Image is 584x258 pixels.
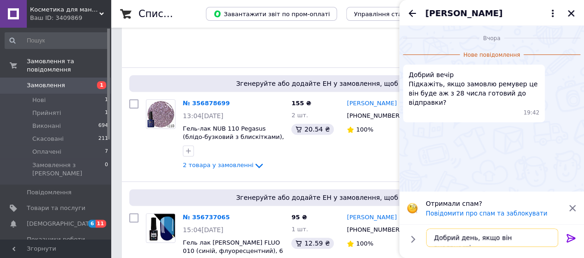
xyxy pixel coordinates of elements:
span: Добрий вечір Підкажіть, якщо замовлю ремувер це він буде аж з 28 числа готовий до відправки? [409,70,539,107]
span: 0 [105,161,108,178]
span: Прийняті [32,109,61,117]
span: Згенеруйте або додайте ЕН у замовлення, щоб отримати оплату [133,79,562,88]
span: 2 товара у замовленні [183,162,253,168]
img: Фото товару [146,214,175,242]
span: 15:04[DATE] [183,226,223,234]
span: 1 шт. [291,226,308,233]
span: Замовлення та повідомлення [27,57,111,74]
span: Замовлення [27,81,65,90]
button: Завантажити звіт по пром-оплаті [206,7,337,21]
div: Ваш ID: 3409869 [30,14,111,22]
span: Повідомлення [27,188,72,197]
span: [PHONE_NUMBER] [347,226,402,233]
button: Управління статусами [346,7,432,21]
span: 95 ₴ [291,214,307,221]
span: 11 [96,220,106,228]
span: 100% [356,240,373,247]
div: 12.59 ₴ [291,238,333,249]
button: Назад [407,8,418,19]
span: 2 шт. [291,112,308,119]
span: Завантажити звіт по пром-оплаті [213,10,330,18]
p: Отримали спам? [426,199,563,208]
button: [PERSON_NAME] [425,7,558,19]
span: 155 ₴ [291,100,311,107]
span: [PERSON_NAME] [425,7,502,19]
img: Фото товару [146,100,175,128]
a: Фото товару [146,213,175,243]
h1: Список замовлень [138,8,232,19]
div: 20.54 ₴ [291,124,333,135]
span: 13:04[DATE] [183,112,223,120]
span: [PHONE_NUMBER] [347,112,402,119]
a: [PERSON_NAME] [347,213,397,222]
span: Товари та послуги [27,204,85,212]
a: Гель-лак NUB 110 Pegasus (блідо-бузковий з блискітками), 8 мл [183,125,284,149]
a: № 356878699 [183,100,230,107]
a: Фото товару [146,99,175,129]
span: 1 [105,109,108,117]
span: Оплачені [32,148,61,156]
span: Вчора [479,35,504,42]
textarea: Добрий день, якщо він внаявності [426,228,558,247]
span: 1 [105,96,108,104]
span: Показники роботи компанії [27,235,85,252]
button: Показати кнопки [407,233,419,245]
span: Виконані [32,122,61,130]
img: :face_with_monocle: [407,203,418,214]
span: [DEMOGRAPHIC_DATA] [27,220,95,228]
span: Скасовані [32,135,64,143]
div: 11.08.2025 [403,33,580,42]
a: 2 товара у замовленні [183,162,265,168]
span: Згенеруйте або додайте ЕН у замовлення, щоб отримати оплату [133,193,562,202]
span: Нове повідомлення [460,51,524,59]
span: Управління статусами [354,11,424,18]
span: 100% [356,126,373,133]
span: 1 [97,81,106,89]
a: № 356737065 [183,214,230,221]
button: Повідомити про спам та заблокувати [426,210,547,217]
a: [PERSON_NAME] [347,99,397,108]
span: 19:42 11.08.2025 [524,109,540,117]
span: Косметика для манікюру і педикюру [30,6,99,14]
span: Замовлення з [PERSON_NAME] [32,161,105,178]
span: 7 [105,148,108,156]
span: 694 [98,122,108,130]
button: Закрити [566,8,577,19]
span: Нові [32,96,46,104]
input: Пошук [5,32,109,49]
span: 211 [98,135,108,143]
span: 6 [88,220,96,228]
